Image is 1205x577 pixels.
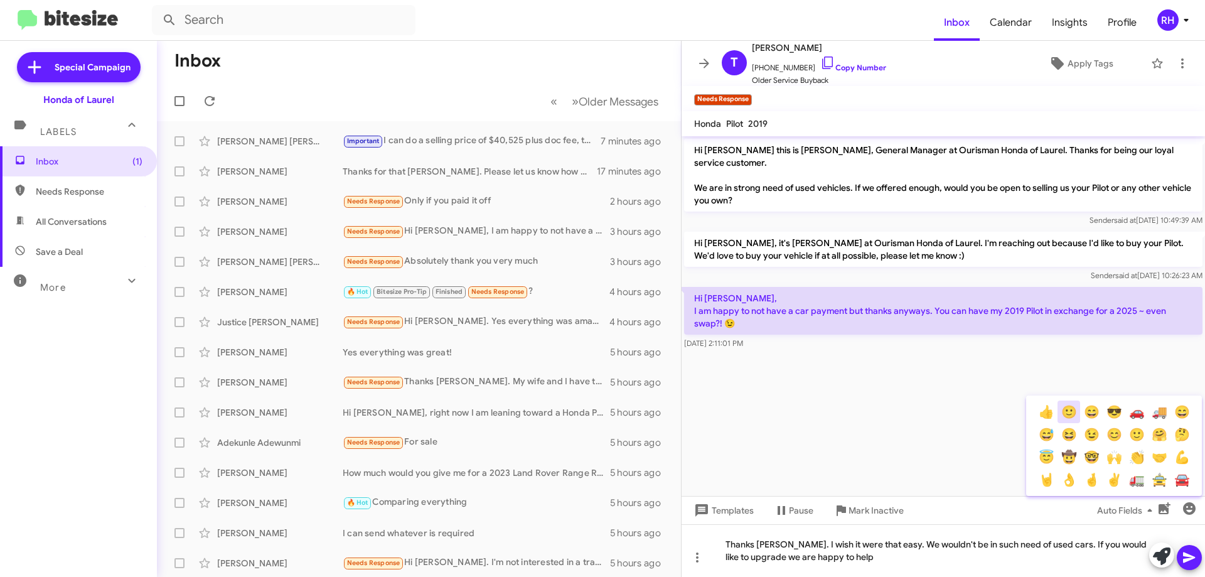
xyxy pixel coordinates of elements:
[1080,446,1103,468] button: 🤓
[1170,401,1193,423] button: 😄
[1170,423,1193,446] button: 🤔
[1125,446,1148,468] button: 👏
[1170,468,1193,491] button: 🚘
[1080,423,1103,446] button: 😉
[1148,468,1170,491] button: 🚖
[1058,401,1080,423] button: 🙂
[1080,401,1103,423] button: 😄
[1148,401,1170,423] button: 🚚
[1125,468,1148,491] button: 🚛
[1058,446,1080,468] button: 🤠
[1103,401,1125,423] button: 😎
[1058,423,1080,446] button: 😆
[1103,446,1125,468] button: 🙌
[1035,423,1058,446] button: 😅
[1058,468,1080,491] button: 👌
[1170,446,1193,468] button: 💪
[1035,468,1058,491] button: 🤘
[1125,423,1148,446] button: 🙂
[1103,468,1125,491] button: ✌
[1080,468,1103,491] button: 🤞
[1125,401,1148,423] button: 🚗
[1148,423,1170,446] button: 🤗
[1148,446,1170,468] button: 🤝
[1035,446,1058,468] button: 😇
[1103,423,1125,446] button: 😊
[1035,401,1058,423] button: 👍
